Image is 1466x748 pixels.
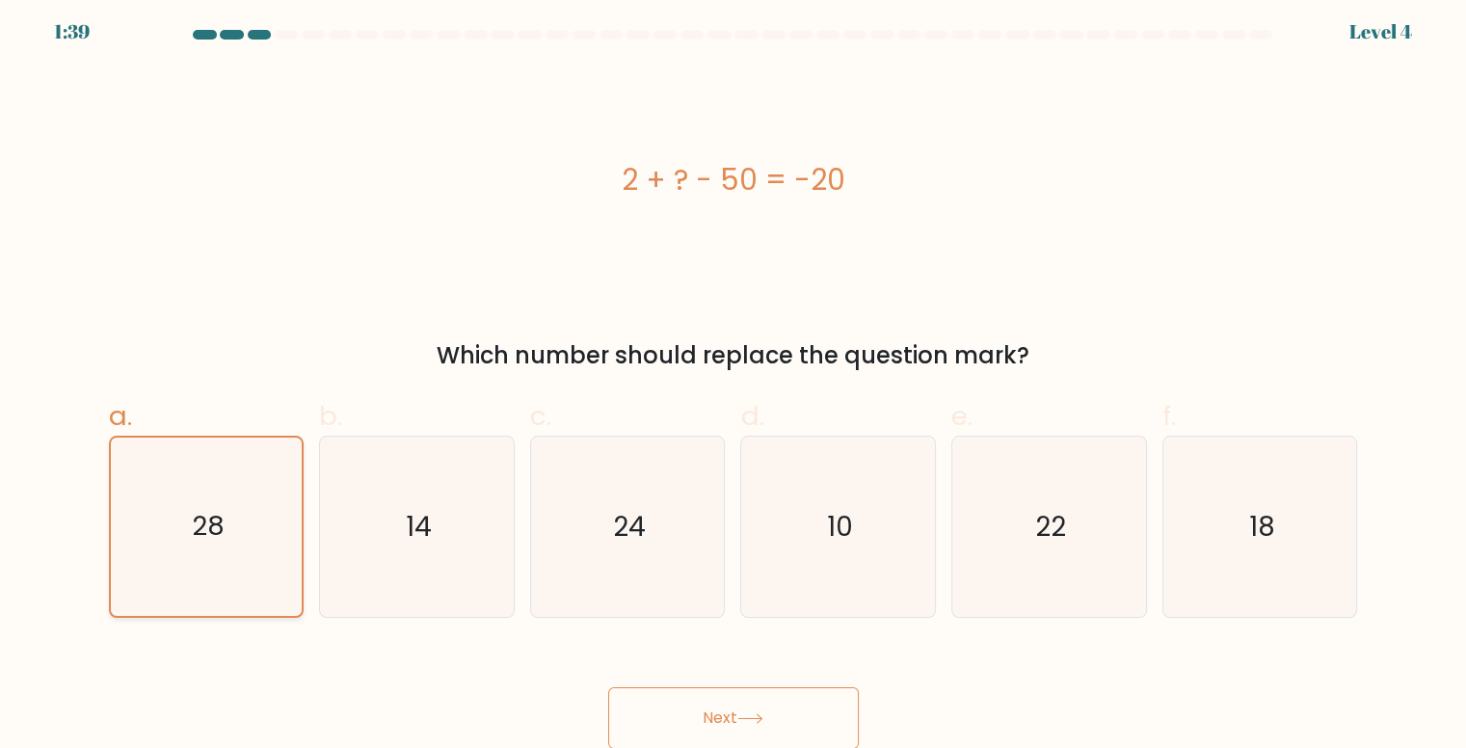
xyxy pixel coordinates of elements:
[1035,508,1066,546] text: 22
[827,508,853,546] text: 10
[1162,397,1176,435] span: f.
[613,508,646,546] text: 24
[54,17,90,46] div: 1:39
[319,397,342,435] span: b.
[740,397,763,435] span: d.
[109,158,1358,201] div: 2 + ? - 50 = -20
[120,338,1346,373] div: Which number should replace the question mark?
[1349,17,1412,46] div: Level 4
[192,508,225,546] text: 28
[109,397,132,435] span: a.
[1248,508,1274,546] text: 18
[530,397,551,435] span: c.
[406,508,432,546] text: 14
[951,397,973,435] span: e.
